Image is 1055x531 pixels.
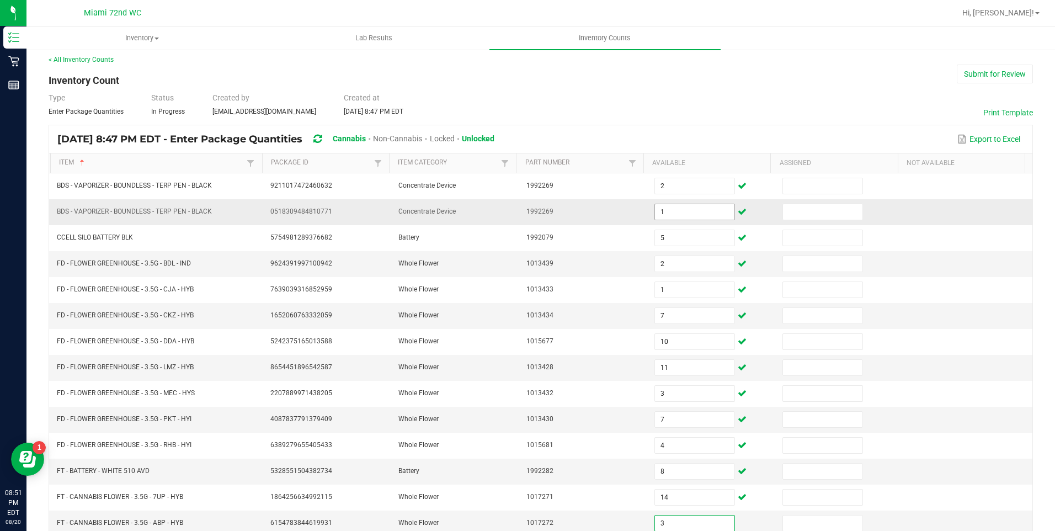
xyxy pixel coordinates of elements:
[526,363,553,371] span: 1013428
[270,182,332,189] span: 9211017472460632
[898,153,1025,173] th: Not Available
[270,311,332,319] span: 1652060763332059
[526,467,553,475] span: 1992282
[151,108,185,115] span: In Progress
[398,259,439,267] span: Whole Flower
[526,259,553,267] span: 1013439
[398,337,439,345] span: Whole Flower
[398,233,419,241] span: Battery
[270,259,332,267] span: 9624391997100942
[212,108,316,115] span: [EMAIL_ADDRESS][DOMAIN_NAME]
[344,108,403,115] span: [DATE] 8:47 PM EDT
[955,130,1023,148] button: Export to Excel
[270,493,332,501] span: 1864256634992115
[270,389,332,397] span: 2207889971438205
[57,285,194,293] span: FD - FLOWER GREENHOUSE - 3.5G - CJA - HYB
[26,26,258,50] a: Inventory
[462,134,494,143] span: Unlocked
[983,107,1033,118] button: Print Template
[398,493,439,501] span: Whole Flower
[8,56,19,67] inline-svg: Retail
[526,208,553,215] span: 1992269
[398,182,456,189] span: Concentrate Device
[270,519,332,527] span: 6154783844619931
[57,441,191,449] span: FD - FLOWER GREENHOUSE - 3.5G - RHB - HYI
[244,156,257,170] a: Filter
[957,65,1033,83] button: Submit for Review
[626,156,639,170] a: Filter
[57,259,191,267] span: FD - FLOWER GREENHOUSE - 3.5G - BDL - IND
[371,156,385,170] a: Filter
[398,415,439,423] span: Whole Flower
[57,415,191,423] span: FD - FLOWER GREENHOUSE - 3.5G - PKT - HYI
[333,134,366,143] span: Cannabis
[270,337,332,345] span: 5242375165013588
[526,415,553,423] span: 1013430
[526,493,553,501] span: 1017271
[398,519,439,527] span: Whole Flower
[489,26,721,50] a: Inventory Counts
[526,233,553,241] span: 1992079
[33,441,46,454] iframe: Resource center unread badge
[151,93,174,102] span: Status
[57,519,183,527] span: FT - CANNABIS FLOWER - 3.5G - ABP - HYB
[564,33,646,43] span: Inventory Counts
[398,467,419,475] span: Battery
[526,311,553,319] span: 1013434
[258,26,489,50] a: Lab Results
[373,134,422,143] span: Non-Cannabis
[11,443,44,476] iframe: Resource center
[270,467,332,475] span: 5328551504382734
[212,93,249,102] span: Created by
[57,182,212,189] span: BDS - VAPORIZER - BOUNDLESS - TERP PEN - BLACK
[59,158,244,167] a: ItemSortable
[49,56,114,63] a: < All Inventory Counts
[57,467,150,475] span: FT - BATTERY - WHITE 510 AVD
[270,208,332,215] span: 0518309484810771
[78,158,87,167] span: Sortable
[525,158,626,167] a: Part NumberSortable
[962,8,1034,17] span: Hi, [PERSON_NAME]!
[57,337,194,345] span: FD - FLOWER GREENHOUSE - 3.5G - DDA - HYB
[340,33,407,43] span: Lab Results
[57,129,503,150] div: [DATE] 8:47 PM EDT - Enter Package Quantities
[526,285,553,293] span: 1013433
[344,93,380,102] span: Created at
[84,8,141,18] span: Miami 72nd WC
[398,208,456,215] span: Concentrate Device
[49,75,119,86] span: Inventory Count
[8,32,19,43] inline-svg: Inventory
[526,519,553,527] span: 1017272
[270,415,332,423] span: 4087837791379409
[398,311,439,319] span: Whole Flower
[498,156,511,170] a: Filter
[398,158,498,167] a: Item CategorySortable
[770,153,897,173] th: Assigned
[270,233,332,241] span: 5754981289376682
[398,389,439,397] span: Whole Flower
[270,363,332,371] span: 8654451896542587
[526,337,553,345] span: 1015677
[57,208,212,215] span: BDS - VAPORIZER - BOUNDLESS - TERP PEN - BLACK
[271,158,371,167] a: Package IdSortable
[49,108,124,115] span: Enter Package Quantities
[526,441,553,449] span: 1015681
[57,389,195,397] span: FD - FLOWER GREENHOUSE - 3.5G - MEC - HYS
[57,363,194,371] span: FD - FLOWER GREENHOUSE - 3.5G - LMZ - HYB
[270,441,332,449] span: 6389279655405433
[5,518,22,526] p: 08/20
[643,153,770,173] th: Available
[430,134,455,143] span: Locked
[5,488,22,518] p: 08:51 PM EDT
[57,311,194,319] span: FD - FLOWER GREENHOUSE - 3.5G - CKZ - HYB
[8,79,19,91] inline-svg: Reports
[27,33,257,43] span: Inventory
[526,389,553,397] span: 1013432
[398,363,439,371] span: Whole Flower
[398,285,439,293] span: Whole Flower
[57,233,133,241] span: CCELL SILO BATTERY BLK
[398,441,439,449] span: Whole Flower
[57,493,183,501] span: FT - CANNABIS FLOWER - 3.5G - 7UP - HYB
[270,285,332,293] span: 7639039316852959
